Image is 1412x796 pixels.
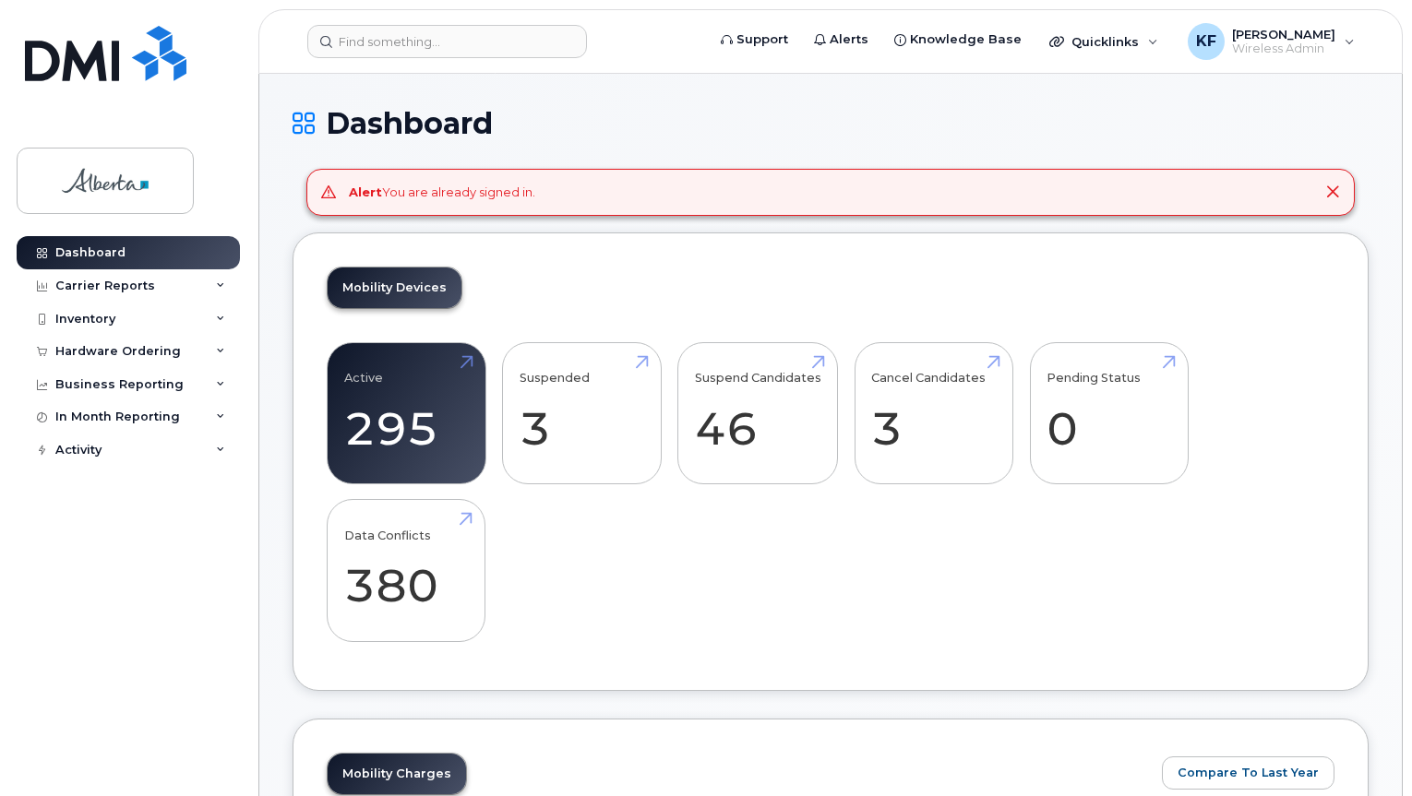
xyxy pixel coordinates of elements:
[1047,352,1171,474] a: Pending Status 0
[1178,764,1319,781] span: Compare To Last Year
[1162,756,1334,790] button: Compare To Last Year
[328,754,466,794] a: Mobility Charges
[871,352,996,474] a: Cancel Candidates 3
[349,184,382,199] strong: Alert
[293,107,1369,139] h1: Dashboard
[695,352,821,474] a: Suspend Candidates 46
[328,267,461,308] a: Mobility Devices
[520,352,644,474] a: Suspended 3
[344,352,469,474] a: Active 295
[349,184,535,201] div: You are already signed in.
[344,510,469,632] a: Data Conflicts 380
